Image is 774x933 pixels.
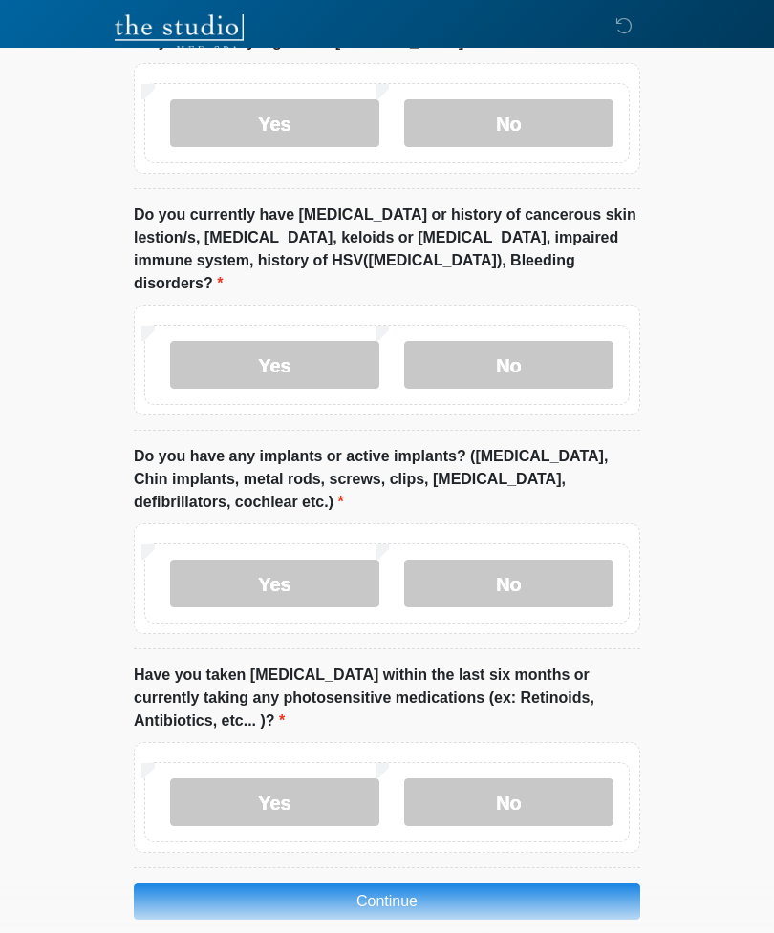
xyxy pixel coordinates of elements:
[170,560,379,607] label: Yes
[134,664,640,732] label: Have you taken [MEDICAL_DATA] within the last six months or currently taking any photosensitive m...
[134,883,640,920] button: Continue
[404,560,613,607] label: No
[134,203,640,295] label: Do you currently have [MEDICAL_DATA] or history of cancerous skin lestion/s, [MEDICAL_DATA], kelo...
[170,99,379,147] label: Yes
[170,778,379,826] label: Yes
[404,99,613,147] label: No
[404,778,613,826] label: No
[170,341,379,389] label: Yes
[115,14,244,53] img: The Studio Med Spa Logo
[404,341,613,389] label: No
[134,445,640,514] label: Do you have any implants or active implants? ([MEDICAL_DATA], Chin implants, metal rods, screws, ...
